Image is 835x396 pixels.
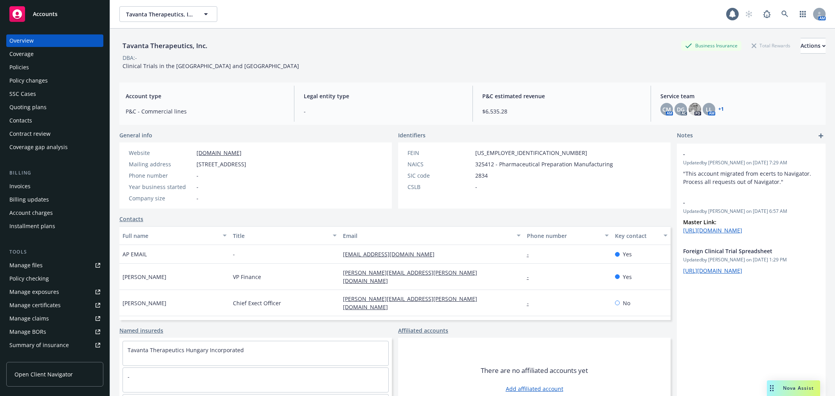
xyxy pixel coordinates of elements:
span: [STREET_ADDRESS] [197,160,246,168]
a: Switch app [795,6,811,22]
div: DBA: - [123,54,137,62]
div: Phone number [129,171,193,180]
a: - [128,373,130,380]
div: Business Insurance [681,41,741,50]
span: Clinical Trials in the [GEOGRAPHIC_DATA] and [GEOGRAPHIC_DATA] [123,62,299,70]
a: Policy changes [6,74,103,87]
span: CM [662,105,671,113]
span: - [475,183,477,191]
div: Actions [801,38,826,53]
a: Search [777,6,793,22]
img: photo [689,103,701,115]
a: Coverage [6,48,103,60]
div: Website [129,149,193,157]
a: Coverage gap analysis [6,141,103,153]
a: Affiliated accounts [398,326,448,335]
span: There are no affiliated accounts yet [481,366,588,375]
span: Legal entity type [304,92,463,100]
button: Key contact [612,226,671,245]
div: Summary of insurance [9,339,69,351]
div: Installment plans [9,220,55,232]
a: SSC Cases [6,88,103,100]
div: Drag to move [767,380,777,396]
div: Contacts [9,114,32,127]
div: Foreign Clinical Trial SpreadsheetUpdatedby [PERSON_NAME] on [DATE] 1:29 PM[URL][DOMAIN_NAME] [677,241,826,281]
a: Invoices [6,180,103,193]
span: - [197,194,198,202]
div: Full name [123,232,218,240]
div: Manage files [9,259,43,272]
a: Policy checking [6,272,103,285]
div: Account charges [9,207,53,219]
a: Manage files [6,259,103,272]
div: -Updatedby [PERSON_NAME] on [DATE] 7:29 AM"This account migrated from ecerts to Navigator. Proces... [677,144,826,192]
div: CSLB [408,183,472,191]
span: LL [706,105,712,113]
a: Billing updates [6,193,103,206]
span: Yes [623,250,632,258]
a: Policies [6,61,103,74]
a: Manage exposures [6,286,103,298]
div: Policy checking [9,272,49,285]
span: Identifiers [398,131,426,139]
span: Open Client Navigator [14,370,73,378]
a: [URL][DOMAIN_NAME] [683,267,742,274]
div: SIC code [408,171,472,180]
span: P&C - Commercial lines [126,107,285,115]
button: Tavanta Therapeutics, Inc. [119,6,217,22]
a: Account charges [6,207,103,219]
span: Updated by [PERSON_NAME] on [DATE] 7:29 AM [683,159,819,166]
span: - [304,107,463,115]
a: Contacts [119,215,143,223]
span: - [683,150,799,158]
div: Company size [129,194,193,202]
span: Foreign Clinical Trial Spreadsheet [683,247,799,255]
a: +1 [718,107,724,112]
div: Manage exposures [9,286,59,298]
div: Email [343,232,512,240]
a: [URL][DOMAIN_NAME] [683,227,742,234]
span: VP Finance [233,273,261,281]
div: Year business started [129,183,193,191]
span: [PERSON_NAME] [123,299,166,307]
span: - [233,250,235,258]
span: DG [677,105,685,113]
a: - [527,299,535,307]
div: Manage certificates [9,299,61,311]
div: Key contact [615,232,659,240]
span: Notes [677,131,693,140]
div: Billing [6,169,103,177]
div: Contract review [9,128,50,140]
div: Tools [6,248,103,256]
span: 325412 - Pharmaceutical Preparation Manufacturing [475,160,613,168]
span: $6,535.28 [482,107,641,115]
a: Tavanta Therapeutics Hungary Incorporated [128,346,244,354]
a: [PERSON_NAME][EMAIL_ADDRESS][PERSON_NAME][DOMAIN_NAME] [343,295,477,311]
a: Add affiliated account [506,385,563,393]
div: Policy changes [9,74,48,87]
a: [DOMAIN_NAME] [197,149,242,157]
a: Manage claims [6,312,103,325]
div: NAICS [408,160,472,168]
button: Phone number [524,226,612,245]
a: Installment plans [6,220,103,232]
span: - [683,198,799,207]
a: Named insureds [119,326,163,335]
span: Updated by [PERSON_NAME] on [DATE] 6:57 AM [683,208,819,215]
a: Report a Bug [759,6,775,22]
div: Manage claims [9,312,49,325]
a: Quoting plans [6,101,103,113]
div: Coverage gap analysis [9,141,68,153]
span: General info [119,131,152,139]
span: Nova Assist [783,385,814,391]
span: Updated by [PERSON_NAME] on [DATE] 1:29 PM [683,256,819,263]
button: Title [230,226,340,245]
span: - [197,171,198,180]
a: add [816,131,826,140]
strong: Master Link: [683,218,716,226]
a: Start snowing [741,6,757,22]
div: Title [233,232,328,240]
span: Service team [660,92,819,100]
div: Tavanta Therapeutics, Inc. [119,41,211,51]
div: Quoting plans [9,101,47,113]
